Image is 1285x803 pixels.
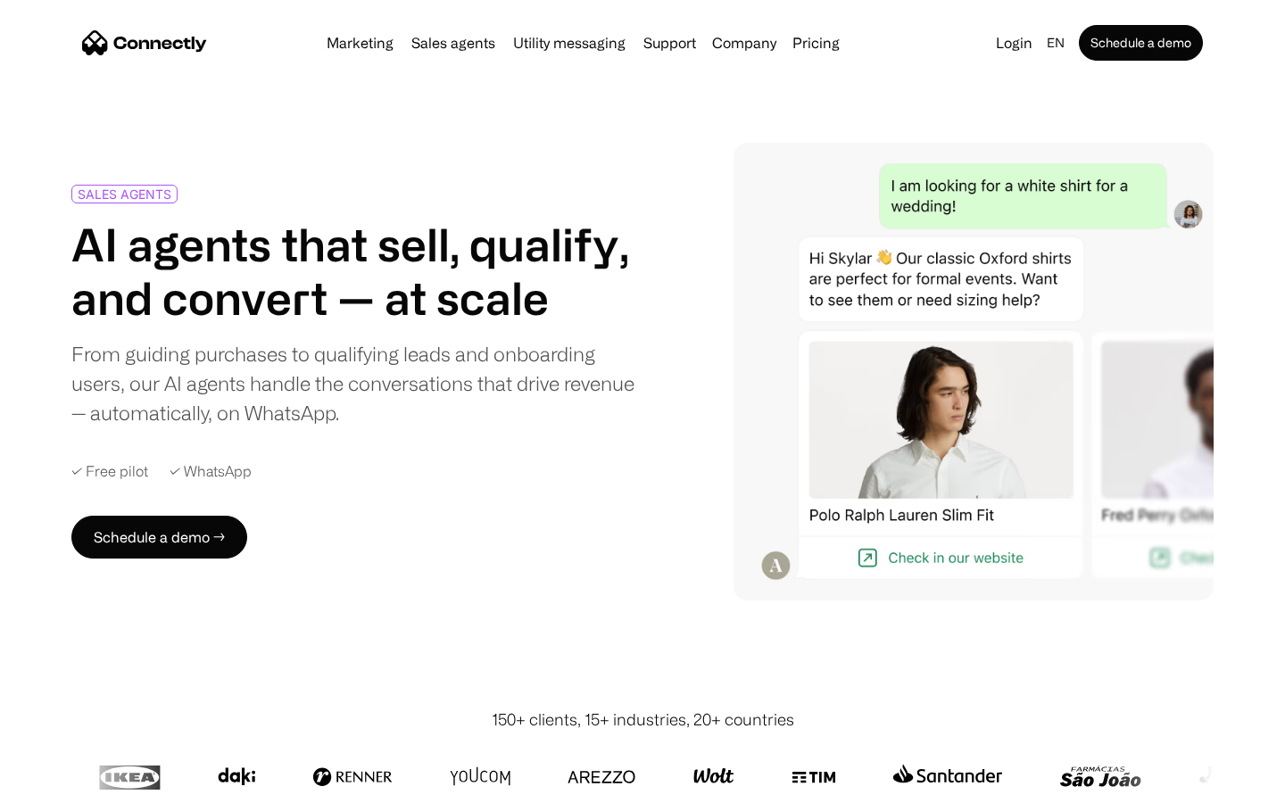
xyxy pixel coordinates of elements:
[1047,30,1065,55] div: en
[18,770,107,797] aside: Language selected: English
[71,463,148,480] div: ✓ Free pilot
[404,36,502,50] a: Sales agents
[82,29,207,56] a: home
[170,463,252,480] div: ✓ WhatsApp
[712,30,776,55] div: Company
[36,772,107,797] ul: Language list
[71,339,635,427] div: From guiding purchases to qualifying leads and onboarding users, our AI agents handle the convers...
[492,708,794,732] div: 150+ clients, 15+ industries, 20+ countries
[71,218,635,325] h1: AI agents that sell, qualify, and convert — at scale
[707,30,782,55] div: Company
[71,516,247,559] a: Schedule a demo →
[319,36,401,50] a: Marketing
[1079,25,1203,61] a: Schedule a demo
[989,30,1040,55] a: Login
[1040,30,1075,55] div: en
[506,36,633,50] a: Utility messaging
[78,187,171,201] div: SALES AGENTS
[785,36,847,50] a: Pricing
[636,36,703,50] a: Support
